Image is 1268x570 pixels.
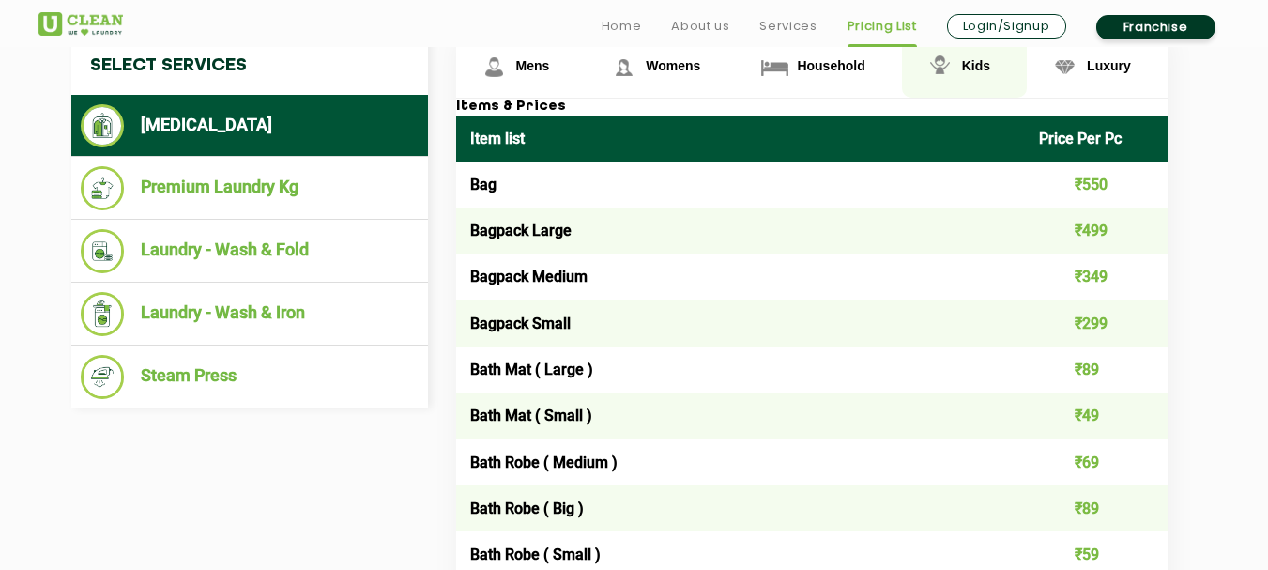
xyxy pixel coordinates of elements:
[1025,254,1168,300] td: ₹349
[1025,485,1168,531] td: ₹89
[81,355,125,399] img: Steam Press
[1025,116,1168,162] th: Price Per Pc
[81,292,419,336] li: Laundry - Wash & Iron
[456,485,1026,531] td: Bath Robe ( Big )
[516,58,550,73] span: Mens
[797,58,864,73] span: Household
[602,15,642,38] a: Home
[1025,208,1168,254] td: ₹499
[456,347,1026,393] td: Bath Mat ( Large )
[607,51,640,84] img: Womens
[456,254,1026,300] td: Bagpack Medium
[1025,347,1168,393] td: ₹89
[947,14,1066,39] a: Login/Signup
[456,99,1168,116] h3: Items & Prices
[81,229,125,273] img: Laundry - Wash & Fold
[478,51,511,84] img: Mens
[759,15,817,38] a: Services
[646,58,700,73] span: Womens
[456,208,1026,254] td: Bagpack Large
[924,51,956,84] img: Kids
[81,355,419,399] li: Steam Press
[456,162,1026,208] td: Bag
[1025,439,1168,485] td: ₹69
[456,300,1026,347] td: Bagpack Small
[1048,51,1081,84] img: Luxury
[81,166,419,210] li: Premium Laundry Kg
[1025,393,1168,439] td: ₹49
[671,15,729,38] a: About us
[456,393,1026,439] td: Bath Mat ( Small )
[456,439,1026,485] td: Bath Robe ( Medium )
[71,37,428,95] h4: Select Services
[81,104,125,147] img: Dry Cleaning
[81,229,419,273] li: Laundry - Wash & Fold
[758,51,791,84] img: Household
[81,104,419,147] li: [MEDICAL_DATA]
[38,12,123,36] img: UClean Laundry and Dry Cleaning
[1025,300,1168,347] td: ₹299
[1025,162,1168,208] td: ₹550
[456,116,1026,162] th: Item list
[81,292,125,336] img: Laundry - Wash & Iron
[81,166,125,210] img: Premium Laundry Kg
[1087,58,1131,73] span: Luxury
[848,15,917,38] a: Pricing List
[1096,15,1215,39] a: Franchise
[962,58,990,73] span: Kids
